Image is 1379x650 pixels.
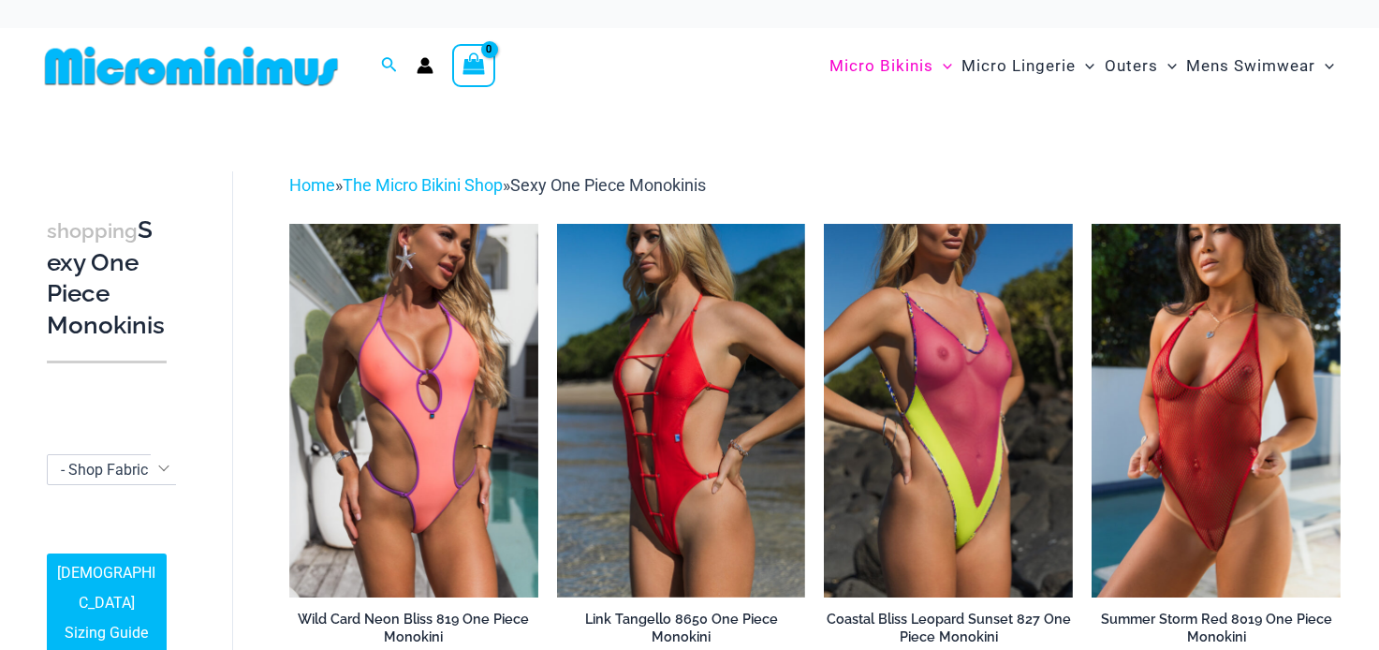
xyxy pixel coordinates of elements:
nav: Site Navigation [822,35,1342,97]
a: Coastal Bliss Leopard Sunset 827 One Piece Monokini 06Coastal Bliss Leopard Sunset 827 One Piece ... [824,224,1073,598]
span: Menu Toggle [1076,42,1094,90]
a: Link Tangello 8650 One Piece Monokini 11Link Tangello 8650 One Piece Monokini 12Link Tangello 865... [557,224,806,598]
a: Summer Storm Red 8019 One Piece 04Summer Storm Red 8019 One Piece 03Summer Storm Red 8019 One Pie... [1092,224,1341,598]
span: Micro Bikinis [829,42,933,90]
h2: Summer Storm Red 8019 One Piece Monokini [1092,611,1341,645]
span: Mens Swimwear [1186,42,1315,90]
h3: Sexy One Piece Monokinis [47,214,167,342]
h2: Coastal Bliss Leopard Sunset 827 One Piece Monokini [824,611,1073,645]
a: The Micro Bikini Shop [343,175,503,195]
img: Wild Card Neon Bliss 819 One Piece 04 [289,224,538,598]
a: OutersMenu ToggleMenu Toggle [1100,37,1181,95]
a: Micro BikinisMenu ToggleMenu Toggle [825,37,957,95]
span: » » [289,175,706,195]
a: Home [289,175,335,195]
span: Outers [1105,42,1158,90]
span: Micro Lingerie [961,42,1076,90]
a: View Shopping Cart, empty [452,44,495,87]
span: Menu Toggle [1315,42,1334,90]
img: Link Tangello 8650 One Piece Monokini 11 [557,224,806,598]
a: Micro LingerieMenu ToggleMenu Toggle [957,37,1099,95]
span: Sexy One Piece Monokinis [510,175,706,195]
span: - Shop Fabric Type [47,454,178,485]
a: Mens SwimwearMenu ToggleMenu Toggle [1181,37,1339,95]
a: Wild Card Neon Bliss 819 One Piece 04Wild Card Neon Bliss 819 One Piece 05Wild Card Neon Bliss 81... [289,224,538,598]
h2: Wild Card Neon Bliss 819 One Piece Monokini [289,611,538,645]
a: Account icon link [417,57,433,74]
span: - Shop Fabric Type [48,455,177,484]
span: Menu Toggle [1158,42,1177,90]
h2: Link Tangello 8650 One Piece Monokini [557,611,806,645]
span: shopping [47,219,138,243]
a: Search icon link [381,54,398,78]
span: - Shop Fabric Type [61,461,183,479]
span: Menu Toggle [933,42,952,90]
img: MM SHOP LOGO FLAT [37,45,345,87]
img: Summer Storm Red 8019 One Piece 04 [1092,224,1341,598]
img: Coastal Bliss Leopard Sunset 827 One Piece Monokini 06 [824,224,1073,598]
